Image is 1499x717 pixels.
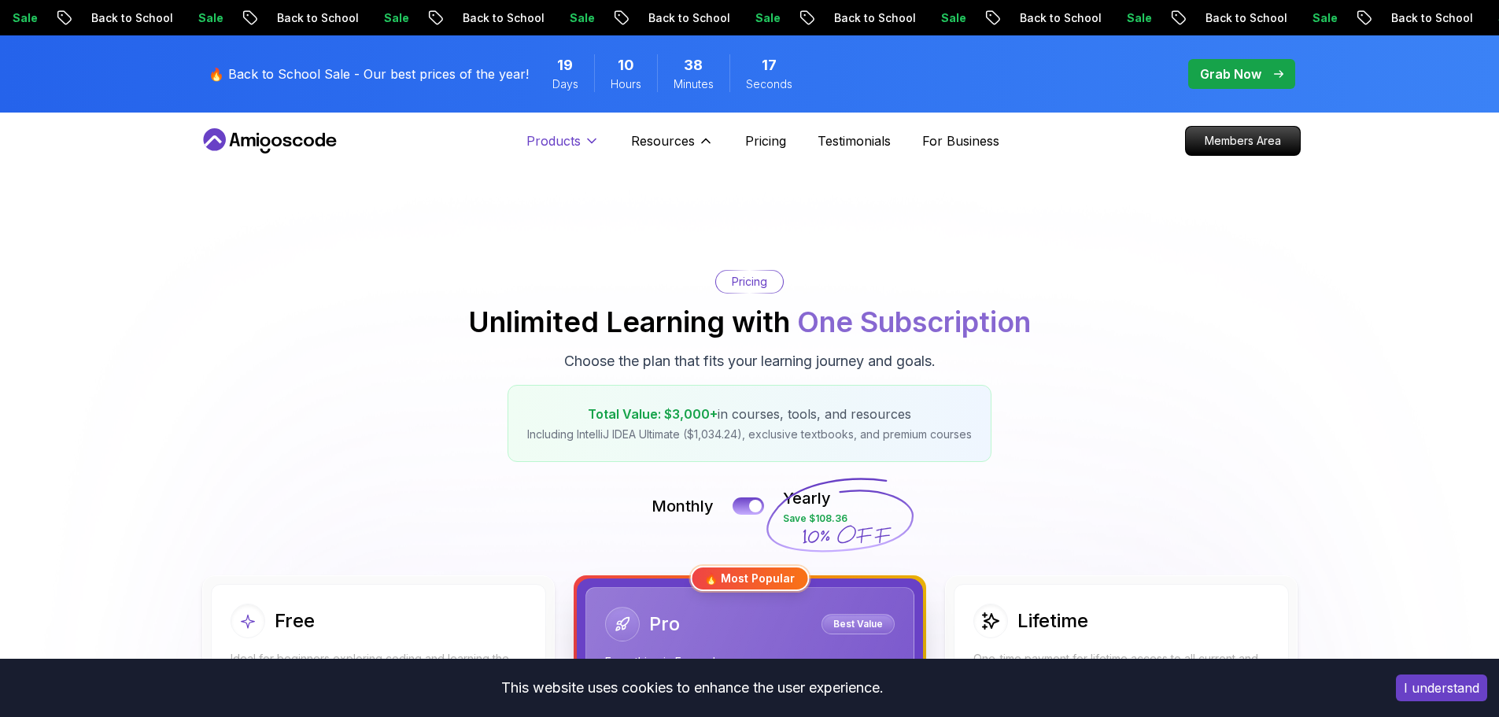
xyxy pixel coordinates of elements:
[746,76,792,92] span: Seconds
[1185,126,1301,156] a: Members Area
[605,654,895,670] p: Everything in Free, plus
[588,406,718,422] span: Total Value: $3,000+
[762,54,777,76] span: 17 Seconds
[1112,10,1162,26] p: Sale
[745,131,786,150] a: Pricing
[1017,608,1088,634] h2: Lifetime
[448,10,555,26] p: Back to School
[824,616,892,632] p: Best Value
[649,612,680,637] h2: Pro
[1005,10,1112,26] p: Back to School
[740,10,791,26] p: Sale
[631,131,714,163] button: Resources
[1186,127,1300,155] p: Members Area
[557,54,573,76] span: 19 Days
[819,10,926,26] p: Back to School
[369,10,419,26] p: Sale
[922,131,999,150] a: For Business
[76,10,183,26] p: Back to School
[818,131,891,150] a: Testimonials
[1200,65,1261,83] p: Grab Now
[926,10,977,26] p: Sale
[526,131,581,150] p: Products
[652,495,714,517] p: Monthly
[611,76,641,92] span: Hours
[684,54,703,76] span: 38 Minutes
[526,131,600,163] button: Products
[1376,10,1483,26] p: Back to School
[1396,674,1487,701] button: Accept cookies
[631,131,695,150] p: Resources
[183,10,234,26] p: Sale
[973,651,1269,682] p: One-time payment for lifetime access to all current and future courses.
[275,608,315,634] h2: Free
[1191,10,1298,26] p: Back to School
[633,10,740,26] p: Back to School
[564,350,936,372] p: Choose the plan that fits your learning journey and goals.
[527,427,972,442] p: Including IntelliJ IDEA Ultimate ($1,034.24), exclusive textbooks, and premium courses
[552,76,578,92] span: Days
[1298,10,1348,26] p: Sale
[555,10,605,26] p: Sale
[262,10,369,26] p: Back to School
[231,651,526,682] p: Ideal for beginners exploring coding and learning the basics for free.
[618,54,634,76] span: 10 Hours
[209,65,529,83] p: 🔥 Back to School Sale - Our best prices of the year!
[674,76,714,92] span: Minutes
[527,405,972,423] p: in courses, tools, and resources
[12,671,1372,705] div: This website uses cookies to enhance the user experience.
